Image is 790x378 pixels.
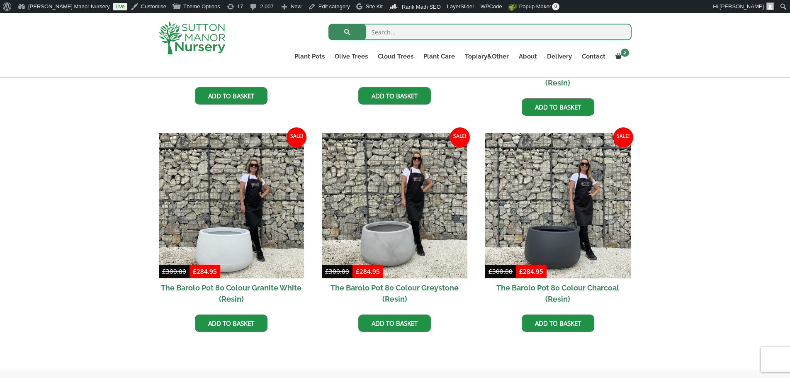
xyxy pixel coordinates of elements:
[519,267,523,276] span: £
[322,133,467,279] img: The Barolo Pot 80 Colour Greystone (Resin)
[193,267,217,276] bdi: 284.95
[113,3,127,10] a: Live
[522,315,594,332] a: Add to basket: “The Barolo Pot 80 Colour Charcoal (Resin)”
[610,51,632,62] a: 2
[358,87,431,105] a: Add to basket: “The Barolo Pot 80 Colour Clay (Resin)”
[195,315,267,332] a: Add to basket: “The Barolo Pot 80 Colour Granite White (Resin)”
[330,51,373,62] a: Olive Trees
[162,267,166,276] span: £
[522,98,594,116] a: Add to basket: “The Barolo Pot 80 Colour Champagne (Resin)”
[159,133,304,309] a: Sale! The Barolo Pot 80 Colour Granite White (Resin)
[325,267,329,276] span: £
[460,51,514,62] a: Topiary&Other
[159,22,225,54] img: logo
[720,3,764,10] span: [PERSON_NAME]
[325,267,349,276] bdi: 300.00
[514,51,542,62] a: About
[373,51,418,62] a: Cloud Trees
[195,87,267,105] a: Add to basket: “The Barolo Pot 80 Colour Mocha (Resin)”
[287,127,306,147] span: Sale!
[613,127,633,147] span: Sale!
[552,3,559,10] span: 0
[418,51,460,62] a: Plant Care
[489,267,513,276] bdi: 300.00
[358,315,431,332] a: Add to basket: “The Barolo Pot 80 Colour Greystone (Resin)”
[542,51,577,62] a: Delivery
[402,4,441,10] span: Rank Math SEO
[193,267,197,276] span: £
[322,133,467,309] a: Sale! The Barolo Pot 80 Colour Greystone (Resin)
[356,267,360,276] span: £
[289,51,330,62] a: Plant Pots
[162,267,186,276] bdi: 300.00
[485,133,631,279] img: The Barolo Pot 80 Colour Charcoal (Resin)
[577,51,610,62] a: Contact
[322,278,467,308] h2: The Barolo Pot 80 Colour Greystone (Resin)
[366,3,383,10] span: Site Kit
[519,267,543,276] bdi: 284.95
[328,24,632,40] input: Search...
[159,133,304,279] img: The Barolo Pot 80 Colour Granite White (Resin)
[450,127,470,147] span: Sale!
[159,278,304,308] h2: The Barolo Pot 80 Colour Granite White (Resin)
[489,267,492,276] span: £
[485,133,631,309] a: Sale! The Barolo Pot 80 Colour Charcoal (Resin)
[356,267,380,276] bdi: 284.95
[621,49,629,57] span: 2
[485,278,631,308] h2: The Barolo Pot 80 Colour Charcoal (Resin)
